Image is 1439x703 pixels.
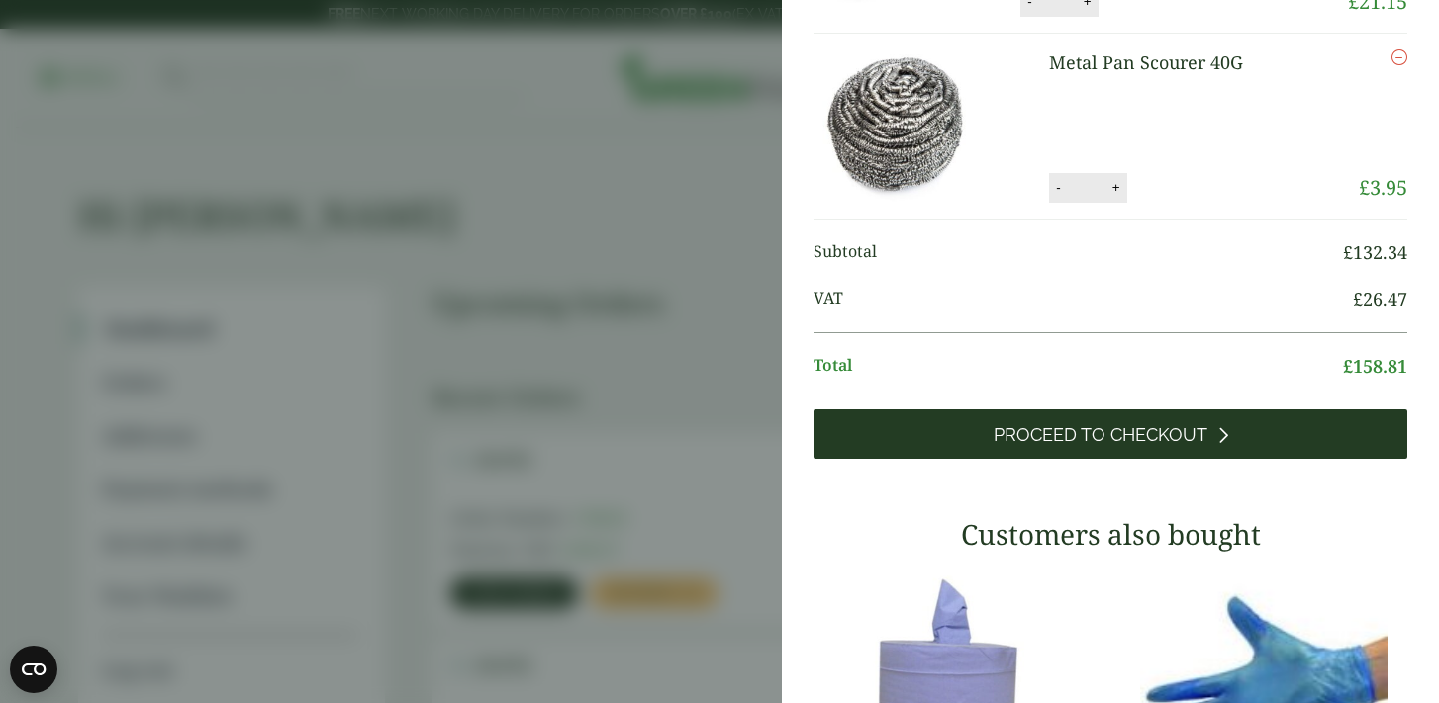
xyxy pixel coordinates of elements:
[994,424,1207,446] span: Proceed to Checkout
[1359,174,1370,201] span: £
[1343,354,1407,378] bdi: 158.81
[1049,50,1243,74] a: Metal Pan Scourer 40G
[814,518,1407,552] h3: Customers also bought
[814,353,1343,380] span: Total
[1050,179,1066,196] button: -
[814,286,1353,312] span: VAT
[1353,287,1363,310] span: £
[814,239,1343,266] span: Subtotal
[10,646,57,693] button: Open CMP widget
[1391,49,1407,65] a: Remove this item
[1343,240,1353,264] span: £
[1359,174,1407,201] bdi: 3.95
[1106,179,1126,196] button: +
[1353,287,1407,310] bdi: 26.47
[1343,354,1353,378] span: £
[1343,240,1407,264] bdi: 132.34
[814,409,1407,459] a: Proceed to Checkout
